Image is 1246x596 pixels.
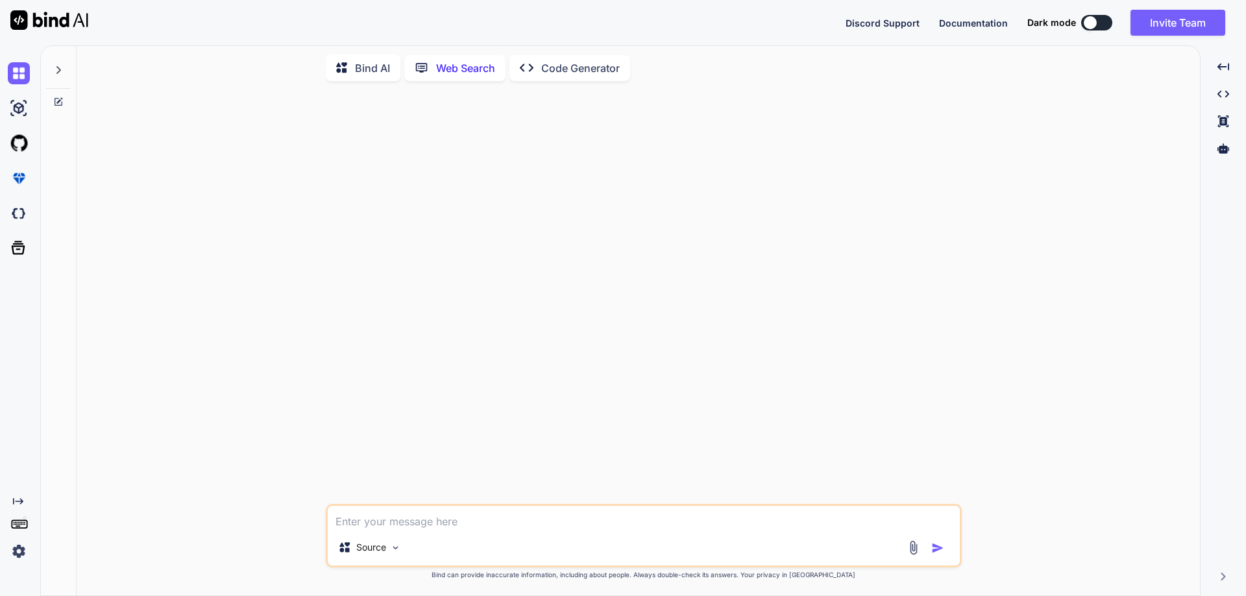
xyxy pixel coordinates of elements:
[355,60,390,76] p: Bind AI
[1130,10,1225,36] button: Invite Team
[939,18,1008,29] span: Documentation
[931,542,944,554] img: icon
[1027,16,1076,29] span: Dark mode
[846,18,920,29] span: Discord Support
[541,60,620,76] p: Code Generator
[10,10,88,30] img: Bind AI
[846,16,920,30] button: Discord Support
[356,541,386,554] p: Source
[906,540,921,555] img: attachment
[8,97,30,119] img: ai-studio
[326,570,962,580] p: Bind can provide inaccurate information, including about people. Always double-check its answers....
[436,60,495,76] p: Web Search
[8,62,30,84] img: chat
[8,540,30,562] img: settings
[8,132,30,154] img: githubLight
[8,167,30,189] img: premium
[939,16,1008,30] button: Documentation
[390,542,401,553] img: Pick Models
[8,202,30,224] img: darkCloudIdeIcon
